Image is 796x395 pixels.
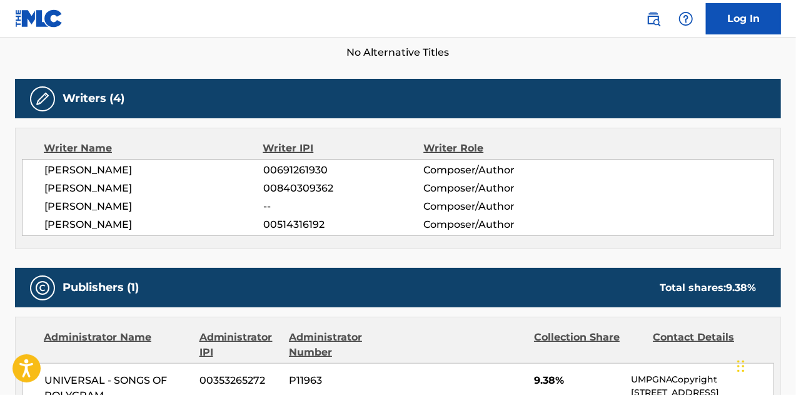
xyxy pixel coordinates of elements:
div: Drag [737,347,745,385]
div: Contact Details [653,330,762,360]
span: 00840309362 [263,181,424,196]
span: Composer/Author [423,199,569,214]
div: Administrator Number [289,330,398,360]
span: [PERSON_NAME] [44,199,263,214]
span: 00353265272 [199,373,280,388]
span: Composer/Author [423,181,569,196]
img: Writers [35,91,50,106]
div: Total shares: [660,280,756,295]
img: help [678,11,693,26]
p: UMPGNACopyright [631,373,773,386]
span: [PERSON_NAME] [44,181,263,196]
h5: Writers (4) [63,91,124,106]
img: search [646,11,661,26]
div: Administrator IPI [199,330,280,360]
img: MLC Logo [15,9,63,28]
span: -- [263,199,424,214]
span: 00514316192 [263,217,424,232]
div: Writer Role [423,141,570,156]
div: Help [673,6,698,31]
a: Log In [706,3,781,34]
span: Composer/Author [423,163,569,178]
a: Public Search [641,6,666,31]
span: [PERSON_NAME] [44,217,263,232]
span: 00691261930 [263,163,424,178]
div: Administrator Name [44,330,190,360]
span: Composer/Author [423,217,569,232]
h5: Publishers (1) [63,280,139,295]
span: 9.38 % [726,282,756,294]
div: Collection Share [534,330,643,360]
div: Writer Name [44,141,263,156]
span: No Alternative Titles [15,45,781,60]
span: 9.38% [534,373,622,388]
span: P11963 [289,373,398,388]
span: [PERSON_NAME] [44,163,263,178]
img: Publishers [35,280,50,295]
iframe: Chat Widget [733,335,796,395]
div: Writer IPI [263,141,423,156]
